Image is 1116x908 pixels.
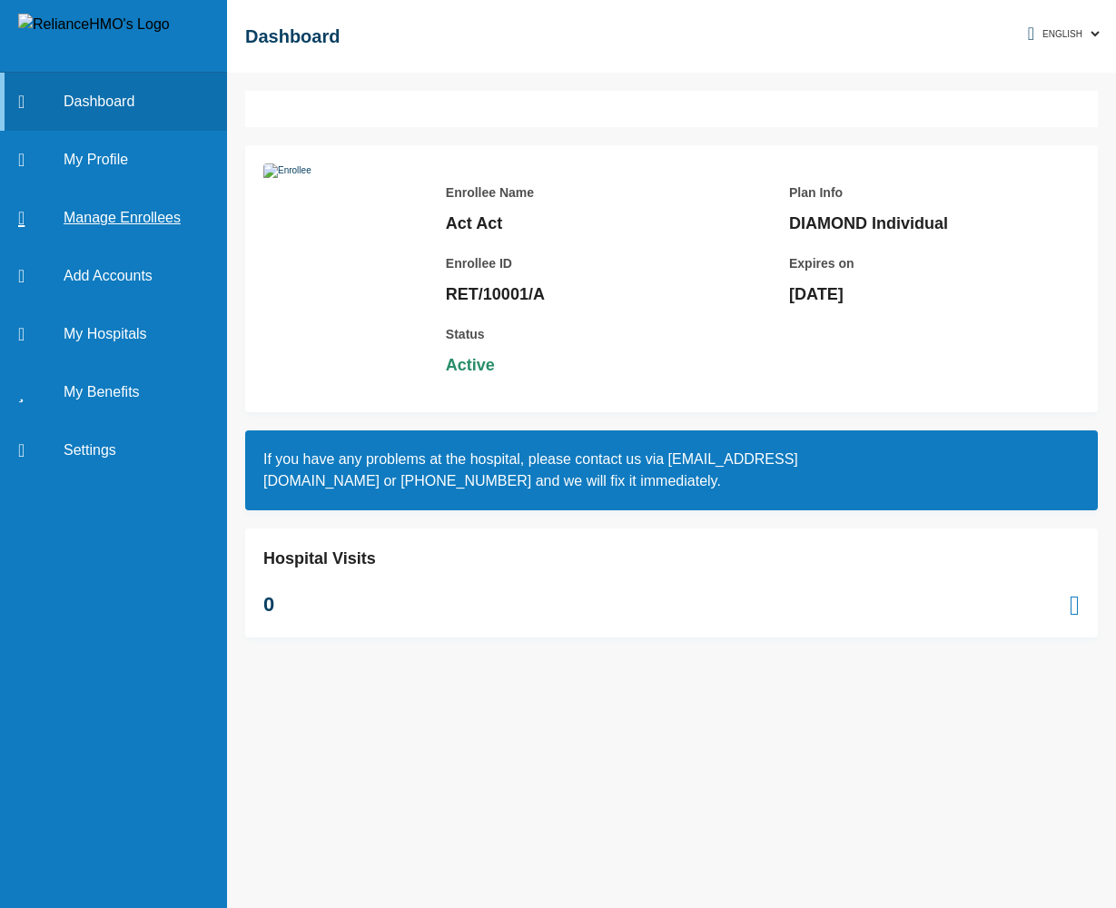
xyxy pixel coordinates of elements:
p: Enrollee Name [446,182,700,203]
p: Plan Info [789,182,1043,203]
h2: If you have any problems at the hospital, please contact us via or and we will fix it immediately. [263,449,1080,492]
img: Enrollee [263,163,428,381]
p: RET/10001/A [446,283,700,305]
p: Enrollee ID [446,252,700,274]
p: Hospital Visits [263,547,376,571]
a: [PHONE_NUMBER] [400,473,531,489]
span: Active [446,354,700,376]
a: [EMAIL_ADDRESS][DOMAIN_NAME] [263,451,798,489]
p: [DATE] [789,283,1043,305]
h2: Dashboard [245,23,340,50]
img: RelianceHMO's Logo [18,14,170,59]
p: Status [446,323,700,345]
p: 0 [263,589,376,619]
p: DIAMOND Individual [789,212,1043,234]
p: Expires on [789,252,1043,274]
p: Act Act [446,212,700,234]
